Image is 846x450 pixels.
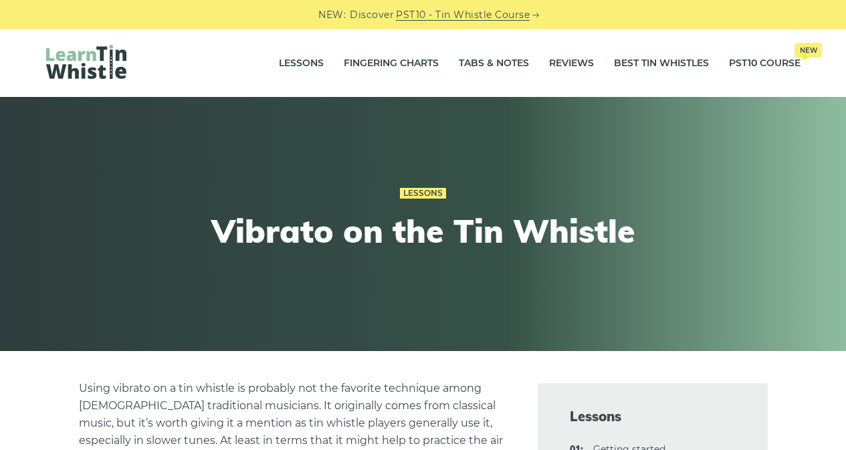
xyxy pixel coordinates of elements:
[729,47,801,80] a: PST10 CourseNew
[459,47,529,80] a: Tabs & Notes
[177,212,669,251] h1: Vibrato on the Tin Whistle
[46,45,126,79] img: LearnTinWhistle.com
[570,407,736,426] span: Lessons
[795,43,822,58] span: New
[549,47,594,80] a: Reviews
[344,47,439,80] a: Fingering Charts
[279,47,324,80] a: Lessons
[400,188,446,199] a: Lessons
[614,47,709,80] a: Best Tin Whistles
